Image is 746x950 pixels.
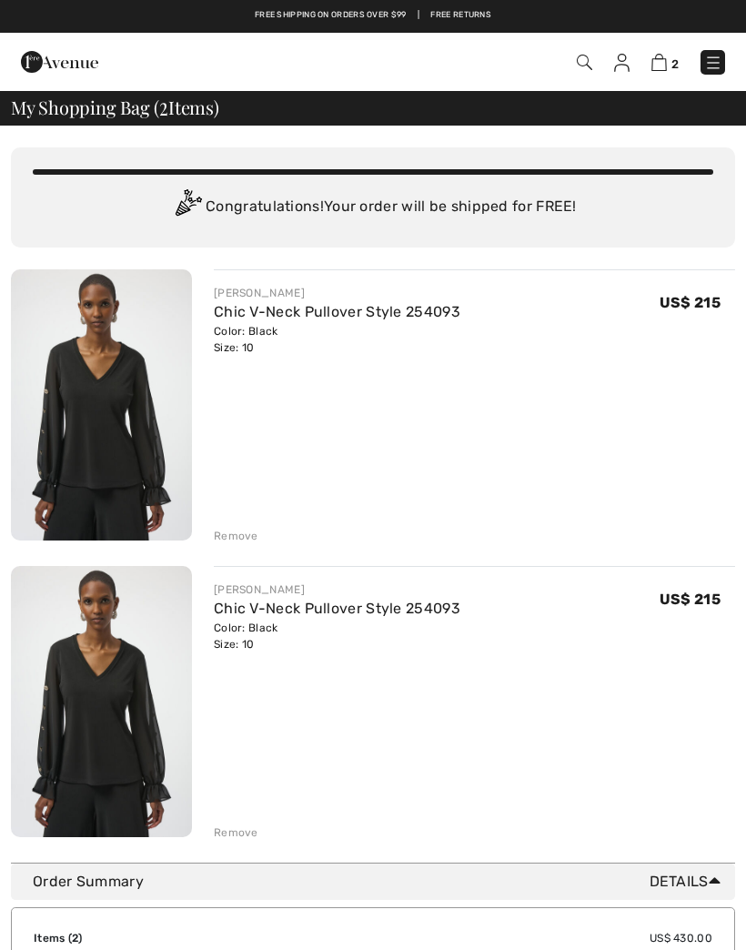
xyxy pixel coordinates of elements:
div: Color: Black Size: 10 [214,323,460,356]
div: Color: Black Size: 10 [214,620,460,652]
a: Free shipping on orders over $99 [255,9,407,22]
a: Chic V-Neck Pullover Style 254093 [214,600,460,617]
span: Details [650,871,728,893]
a: Chic V-Neck Pullover Style 254093 [214,303,460,320]
img: 1ère Avenue [21,44,98,80]
span: 2 [671,57,679,71]
div: Remove [214,528,258,544]
a: Free Returns [430,9,491,22]
div: Order Summary [33,871,728,893]
div: [PERSON_NAME] [214,581,460,598]
a: 1ère Avenue [21,52,98,69]
img: Chic V-Neck Pullover Style 254093 [11,566,192,837]
td: Items ( ) [34,930,275,946]
span: 2 [159,94,168,117]
span: | [418,9,419,22]
span: US$ 215 [660,294,721,311]
span: 2 [72,932,78,945]
img: Congratulation2.svg [169,189,206,226]
div: [PERSON_NAME] [214,285,460,301]
a: 2 [651,51,679,73]
img: My Info [614,54,630,72]
img: Chic V-Neck Pullover Style 254093 [11,269,192,541]
img: Shopping Bag [651,54,667,71]
span: My Shopping Bag ( Items) [11,98,219,116]
img: Search [577,55,592,70]
span: US$ 215 [660,591,721,608]
div: Congratulations! Your order will be shipped for FREE! [33,189,713,226]
div: Remove [214,824,258,841]
img: Menu [704,54,722,72]
td: US$ 430.00 [275,930,712,946]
